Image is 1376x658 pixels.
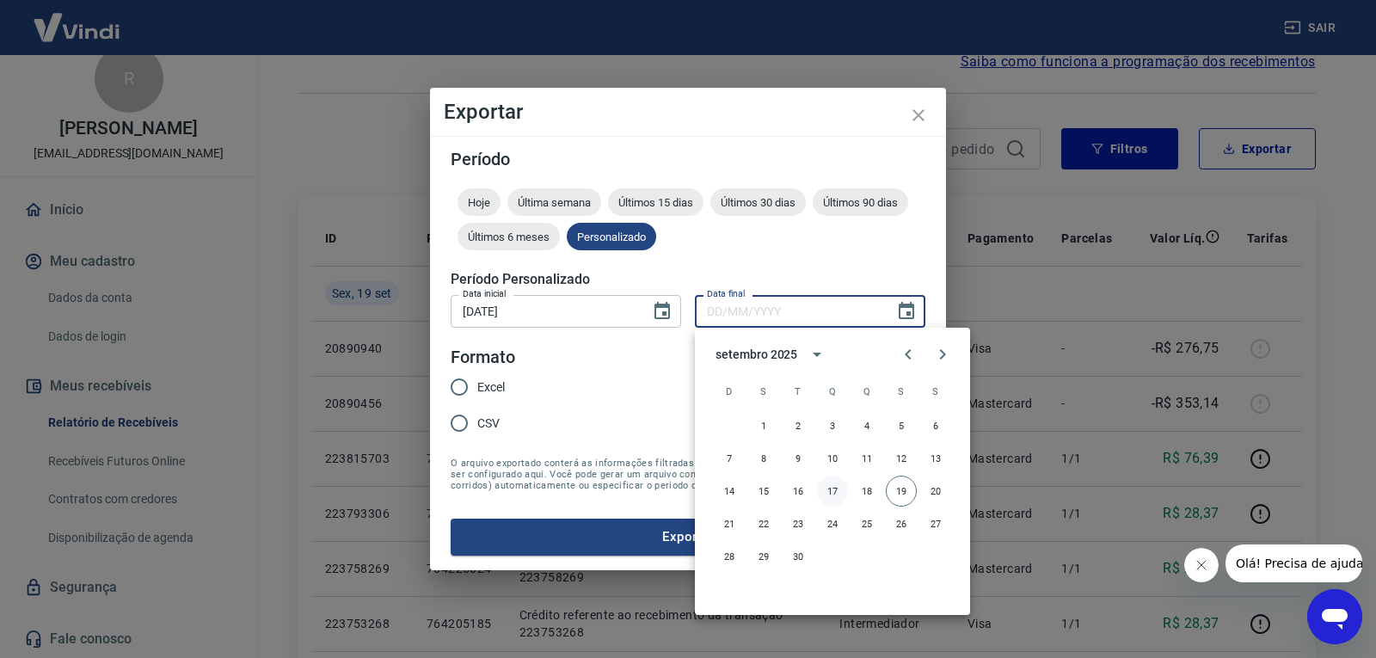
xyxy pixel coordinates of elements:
[851,410,882,441] button: 4
[507,188,601,216] div: Última semana
[817,374,848,409] span: quarta-feira
[920,410,951,441] button: 6
[695,295,882,327] input: DD/MM/YYYY
[458,231,560,243] span: Últimos 6 meses
[783,476,814,507] button: 16
[748,476,779,507] button: 15
[716,346,797,364] div: setembro 2025
[920,476,951,507] button: 20
[886,476,917,507] button: 19
[748,443,779,474] button: 8
[451,295,638,327] input: DD/MM/YYYY
[567,231,656,243] span: Personalizado
[783,443,814,474] button: 9
[748,508,779,539] button: 22
[817,410,848,441] button: 3
[851,374,882,409] span: quinta-feira
[710,188,806,216] div: Últimos 30 dias
[507,196,601,209] span: Última semana
[707,287,746,300] label: Data final
[714,443,745,474] button: 7
[748,374,779,409] span: segunda-feira
[748,541,779,572] button: 29
[10,12,144,26] span: Olá! Precisa de ajuda?
[886,410,917,441] button: 5
[710,196,806,209] span: Últimos 30 dias
[920,374,951,409] span: sábado
[645,294,679,329] button: Choose date, selected date is 10 de set de 2025
[748,410,779,441] button: 1
[458,188,501,216] div: Hoje
[783,374,814,409] span: terça-feira
[817,443,848,474] button: 10
[714,476,745,507] button: 14
[920,443,951,474] button: 13
[920,508,951,539] button: 27
[477,415,500,433] span: CSV
[458,223,560,250] div: Últimos 6 meses
[1184,548,1219,582] iframe: Fechar mensagem
[567,223,656,250] div: Personalizado
[1307,589,1362,644] iframe: Botão para abrir a janela de mensagens
[813,196,908,209] span: Últimos 90 dias
[451,345,515,370] legend: Formato
[783,508,814,539] button: 23
[444,101,932,122] h4: Exportar
[851,476,882,507] button: 18
[714,508,745,539] button: 21
[891,337,925,372] button: Previous month
[1225,544,1362,582] iframe: Mensagem da empresa
[451,151,925,168] h5: Período
[817,508,848,539] button: 24
[783,541,814,572] button: 30
[925,337,960,372] button: Next month
[714,541,745,572] button: 28
[783,410,814,441] button: 2
[886,374,917,409] span: sexta-feira
[898,95,939,136] button: close
[451,519,925,555] button: Exportar
[886,443,917,474] button: 12
[714,374,745,409] span: domingo
[451,458,925,491] span: O arquivo exportado conterá as informações filtradas na tela anterior com exceção do período que ...
[889,294,924,329] button: Choose date
[608,188,703,216] div: Últimos 15 dias
[817,476,848,507] button: 17
[458,196,501,209] span: Hoje
[802,340,832,369] button: calendar view is open, switch to year view
[477,378,505,397] span: Excel
[463,287,507,300] label: Data inicial
[813,188,908,216] div: Últimos 90 dias
[851,508,882,539] button: 25
[451,271,925,288] h5: Período Personalizado
[608,196,703,209] span: Últimos 15 dias
[851,443,882,474] button: 11
[886,508,917,539] button: 26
